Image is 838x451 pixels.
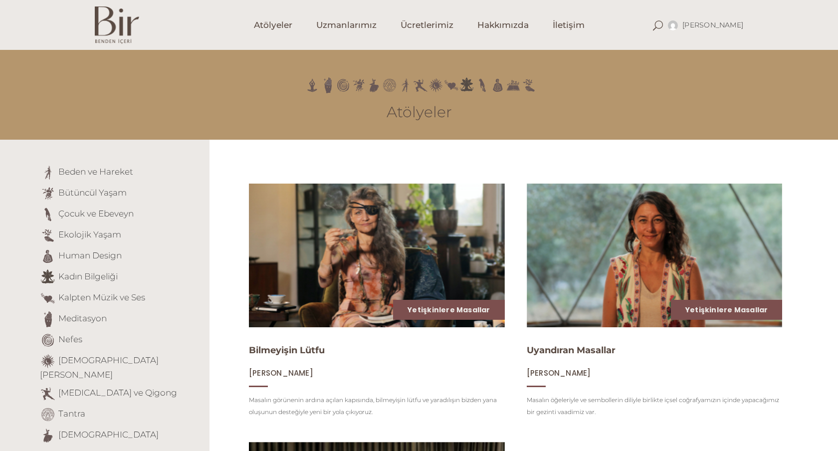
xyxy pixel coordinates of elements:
[527,368,591,378] a: [PERSON_NAME]
[58,250,122,260] a: Human Design
[685,305,768,315] a: Yetişkinlere Masallar
[58,292,145,302] a: Kalpten Müzik ve Ses
[58,388,177,398] a: [MEDICAL_DATA] ve Qigong
[58,188,127,198] a: Bütüncül Yaşam
[682,20,743,29] span: [PERSON_NAME]
[58,229,121,239] a: Ekolojik Yaşam
[58,271,118,281] a: Kadın Bilgeliği
[249,345,325,356] a: Bilmeyişin Lütfu
[58,313,107,323] a: Meditasyon
[316,19,377,31] span: Uzmanlarımız
[58,167,133,177] a: Beden ve Hareket
[254,19,292,31] span: Atölyeler
[527,345,616,356] a: Uyandıran Masallar
[58,430,159,440] a: [DEMOGRAPHIC_DATA]
[477,19,529,31] span: Hakkımızda
[401,19,453,31] span: Ücretlerimiz
[408,305,490,315] a: Yetişkinlere Masallar
[58,209,134,219] a: Çocuk ve Ebeveyn
[249,394,505,418] p: Masalın görünenin ardına açılan kapısında, bilmeyişin lütfu ve yaradılışın bizden yana oluşunun d...
[249,368,313,378] a: [PERSON_NAME]
[553,19,585,31] span: İletişim
[58,409,85,419] a: Tantra
[58,334,82,344] a: Nefes
[40,355,159,380] a: [DEMOGRAPHIC_DATA][PERSON_NAME]
[527,394,783,418] p: Masalın öğeleriyle ve sembollerin diliyle birlikte içsel coğrafyamızın içinde yapacağımız bir gez...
